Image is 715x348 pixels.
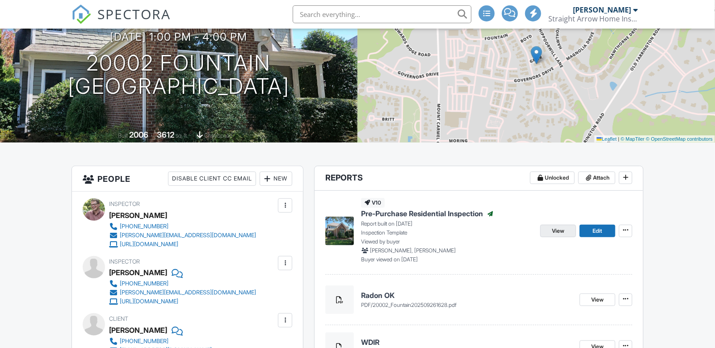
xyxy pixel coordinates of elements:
div: [PHONE_NUMBER] [120,223,168,230]
div: [PERSON_NAME] [109,266,167,279]
img: Marker [531,46,542,64]
a: [PERSON_NAME][EMAIL_ADDRESS][DOMAIN_NAME] [109,231,256,240]
div: 3612 [157,130,175,139]
span: SPECTORA [97,4,171,23]
div: [PERSON_NAME] [573,5,631,14]
div: New [260,172,292,186]
div: [URL][DOMAIN_NAME] [120,298,178,305]
div: [PERSON_NAME] [109,323,167,337]
a: © OpenStreetMap contributors [646,136,713,142]
a: [PHONE_NUMBER] [109,222,256,231]
span: crawlspace [205,132,232,139]
div: [URL][DOMAIN_NAME] [120,241,178,248]
div: Disable Client CC Email [168,172,256,186]
span: Inspector [109,258,140,265]
span: | [618,136,619,142]
div: [PHONE_NUMBER] [120,338,168,345]
span: sq. ft. [176,132,189,139]
span: Built [118,132,128,139]
div: [PHONE_NUMBER] [120,280,168,287]
div: Straight Arrow Home Inspection [548,14,638,23]
span: Client [109,315,128,322]
a: [PHONE_NUMBER] [109,337,212,346]
a: [PHONE_NUMBER] [109,279,256,288]
div: [PERSON_NAME][EMAIL_ADDRESS][DOMAIN_NAME] [120,289,256,296]
a: SPECTORA [71,12,171,31]
h1: 20002 Fountain [GEOGRAPHIC_DATA] [68,51,290,99]
div: [PERSON_NAME][EMAIL_ADDRESS][DOMAIN_NAME] [120,232,256,239]
a: [URL][DOMAIN_NAME] [109,297,256,306]
img: The Best Home Inspection Software - Spectora [71,4,91,24]
a: Leaflet [597,136,617,142]
a: © MapTiler [621,136,645,142]
h3: People [72,166,303,192]
a: [URL][DOMAIN_NAME] [109,240,256,249]
a: [PERSON_NAME][EMAIL_ADDRESS][DOMAIN_NAME] [109,288,256,297]
span: Inspector [109,201,140,207]
h3: [DATE] 1:00 pm - 4:00 pm [110,31,248,43]
input: Search everything... [293,5,471,23]
div: 2006 [130,130,149,139]
div: [PERSON_NAME] [109,209,167,222]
